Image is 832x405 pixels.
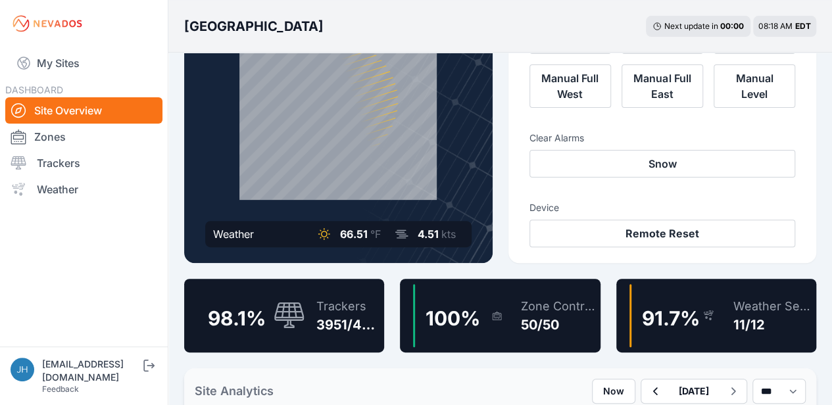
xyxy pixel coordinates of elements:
button: Manual Level [714,64,795,108]
img: jhaberkorn@invenergy.com [11,358,34,381]
a: 98.1%Trackers3951/4027 [184,279,384,352]
a: Trackers [5,150,162,176]
a: 100%Zone Controllers50/50 [400,279,600,352]
span: 100 % [426,306,480,330]
span: 4.51 [418,227,439,241]
h3: Device [529,201,796,214]
div: 11/12 [733,316,811,334]
a: Site Overview [5,97,162,124]
button: Now [592,379,635,404]
span: °F [370,227,381,241]
div: 3951/4027 [316,316,379,334]
h3: Clear Alarms [529,131,796,145]
div: [EMAIL_ADDRESS][DOMAIN_NAME] [42,358,141,384]
button: Manual Full West [529,64,611,108]
div: Zone Controllers [521,297,595,316]
div: 00 : 00 [720,21,744,32]
span: kts [441,227,456,241]
a: 91.7%Weather Sensors11/12 [616,279,816,352]
nav: Breadcrumb [184,9,324,43]
span: 91.7 % [642,306,700,330]
span: 98.1 % [208,306,266,330]
span: 66.51 [340,227,368,241]
a: Weather [5,176,162,202]
img: Nevados [11,13,84,34]
span: DASHBOARD [5,84,63,95]
div: Weather Sensors [733,297,811,316]
button: [DATE] [668,379,720,403]
a: Zones [5,124,162,150]
h3: [GEOGRAPHIC_DATA] [184,17,324,36]
button: Snow [529,150,796,178]
a: My Sites [5,47,162,79]
span: Next update in [664,21,718,31]
button: Manual Full East [622,64,703,108]
a: Feedback [42,384,79,394]
span: EDT [795,21,811,31]
span: 08:18 AM [758,21,793,31]
div: Weather [213,226,254,242]
div: Trackers [316,297,379,316]
h2: Site Analytics [195,382,274,400]
button: Remote Reset [529,220,796,247]
div: 50/50 [521,316,595,334]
